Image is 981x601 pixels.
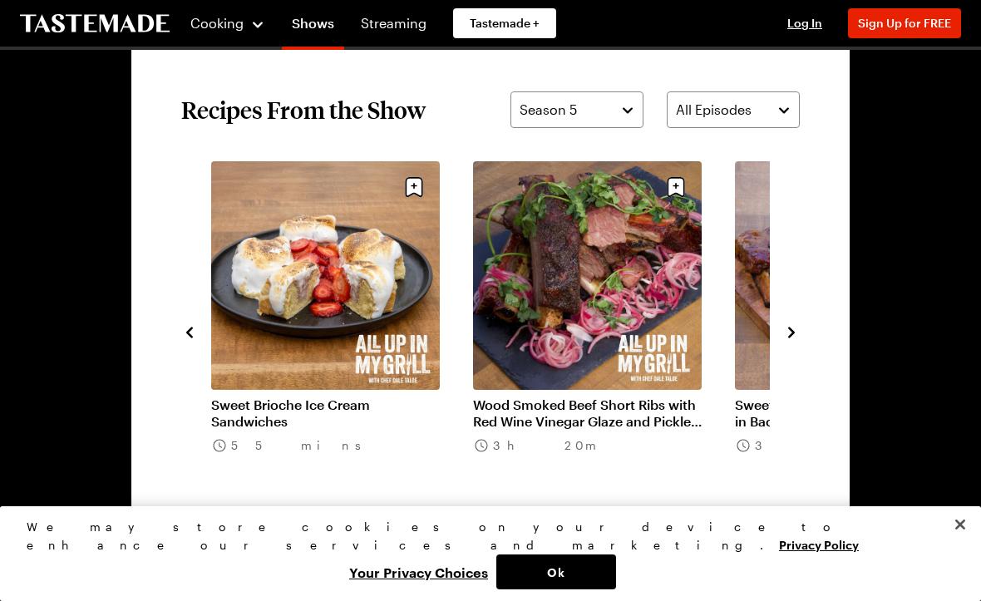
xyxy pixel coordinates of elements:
button: navigate to previous item [181,321,198,341]
button: Save recipe [398,171,430,203]
button: Cooking [190,3,265,43]
div: Privacy [27,518,940,589]
span: Cooking [190,15,244,31]
button: Close [942,506,979,543]
span: Tastemade + [470,15,540,32]
button: navigate to next item [783,321,800,341]
button: Season 5 [510,91,643,128]
a: To Tastemade Home Page [20,14,170,33]
button: Ok [496,554,616,589]
div: 17 / 21 [211,161,473,501]
h2: Recipes From the Show [181,95,426,125]
button: Sign Up for FREE [848,8,961,38]
span: Log In [787,16,822,30]
div: We may store cookies on your device to enhance our services and marketing. [27,518,940,554]
span: All Episodes [676,100,752,120]
button: Save recipe [660,171,692,203]
a: Wood Smoked Beef Short Ribs with Red Wine Vinegar Glaze and Pickled Onions [473,397,702,430]
div: 18 / 21 [473,161,735,501]
button: All Episodes [667,91,800,128]
a: More information about your privacy, opens in a new tab [779,536,859,552]
a: Sweet & Smokey St. Louis Pork Ribs in Bacon Guava BBQ Sauce [735,397,964,430]
span: Season 5 [520,100,577,120]
button: Your Privacy Choices [341,554,496,589]
a: Sweet Brioche Ice Cream Sandwiches [211,397,440,430]
a: Tastemade + [453,8,556,38]
span: Sign Up for FREE [858,16,951,30]
a: Shows [282,3,344,50]
button: Log In [771,15,838,32]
